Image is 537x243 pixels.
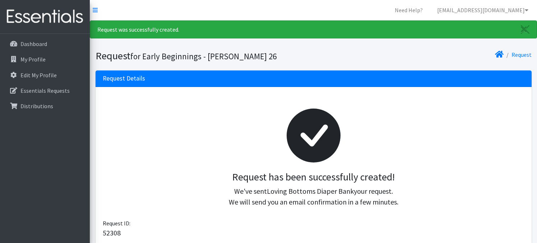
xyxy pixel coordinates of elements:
a: Need Help? [389,3,429,17]
a: Essentials Requests [3,83,87,98]
p: Dashboard [20,40,47,47]
a: Distributions [3,99,87,113]
a: My Profile [3,52,87,67]
small: for Early Beginnings - [PERSON_NAME] 26 [130,51,277,61]
span: Loving Bottoms Diaper Bank [267,187,354,196]
p: Essentials Requests [20,87,70,94]
h1: Request [96,50,311,62]
a: Request [511,51,532,58]
h3: Request has been successfully created! [108,171,519,183]
p: Edit My Profile [20,72,57,79]
img: HumanEssentials [3,5,87,29]
h3: Request Details [103,75,145,82]
p: 52308 [103,228,524,238]
a: Close [514,21,537,38]
div: Request was successfully created. [90,20,537,38]
p: We've sent your request. We will send you an email confirmation in a few minutes. [108,186,519,207]
p: My Profile [20,56,46,63]
a: Dashboard [3,37,87,51]
p: Distributions [20,102,53,110]
a: Edit My Profile [3,68,87,82]
a: [EMAIL_ADDRESS][DOMAIN_NAME] [431,3,534,17]
span: Request ID: [103,220,130,227]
